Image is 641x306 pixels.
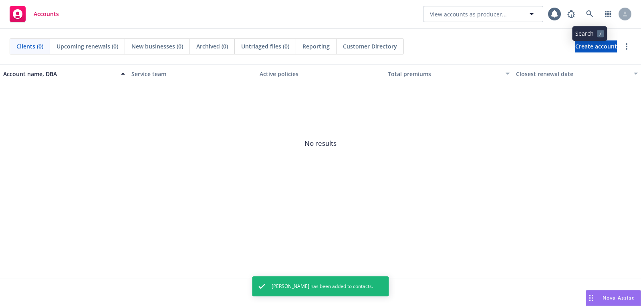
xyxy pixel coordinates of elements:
[603,294,634,301] span: Nova Assist
[302,42,330,50] span: Reporting
[622,42,631,51] a: more
[600,6,616,22] a: Switch app
[256,64,385,83] button: Active policies
[388,70,501,78] div: Total premiums
[575,39,617,54] span: Create account
[16,42,43,50] span: Clients (0)
[196,42,228,50] span: Archived (0)
[385,64,513,83] button: Total premiums
[3,70,116,78] div: Account name, DBA
[34,11,59,17] span: Accounts
[563,6,579,22] a: Report a Bug
[260,70,381,78] div: Active policies
[6,3,62,25] a: Accounts
[241,42,289,50] span: Untriaged files (0)
[582,6,598,22] a: Search
[423,6,543,22] button: View accounts as producer...
[128,64,256,83] button: Service team
[586,290,596,306] div: Drag to move
[131,42,183,50] span: New businesses (0)
[56,42,118,50] span: Upcoming renewals (0)
[430,10,507,18] span: View accounts as producer...
[575,40,617,52] a: Create account
[272,283,373,290] span: [PERSON_NAME] has been added to contacts.
[516,70,629,78] div: Closest renewal date
[131,70,253,78] div: Service team
[343,42,397,50] span: Customer Directory
[513,64,641,83] button: Closest renewal date
[586,290,641,306] button: Nova Assist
